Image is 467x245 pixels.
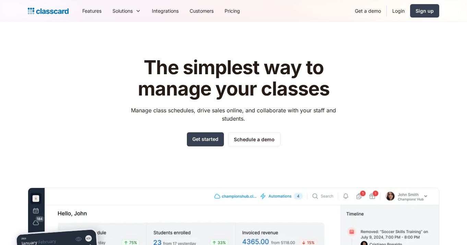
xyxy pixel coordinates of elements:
[77,3,107,19] a: Features
[146,3,184,19] a: Integrations
[28,6,69,16] a: home
[228,132,280,146] a: Schedule a demo
[349,3,386,19] a: Get a demo
[112,7,133,14] div: Solutions
[416,7,434,14] div: Sign up
[125,57,343,99] h1: The simplest way to manage your classes
[187,132,224,146] a: Get started
[219,3,246,19] a: Pricing
[184,3,219,19] a: Customers
[387,3,410,19] a: Login
[125,106,343,123] p: Manage class schedules, drive sales online, and collaborate with your staff and students.
[410,4,439,18] a: Sign up
[107,3,146,19] div: Solutions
